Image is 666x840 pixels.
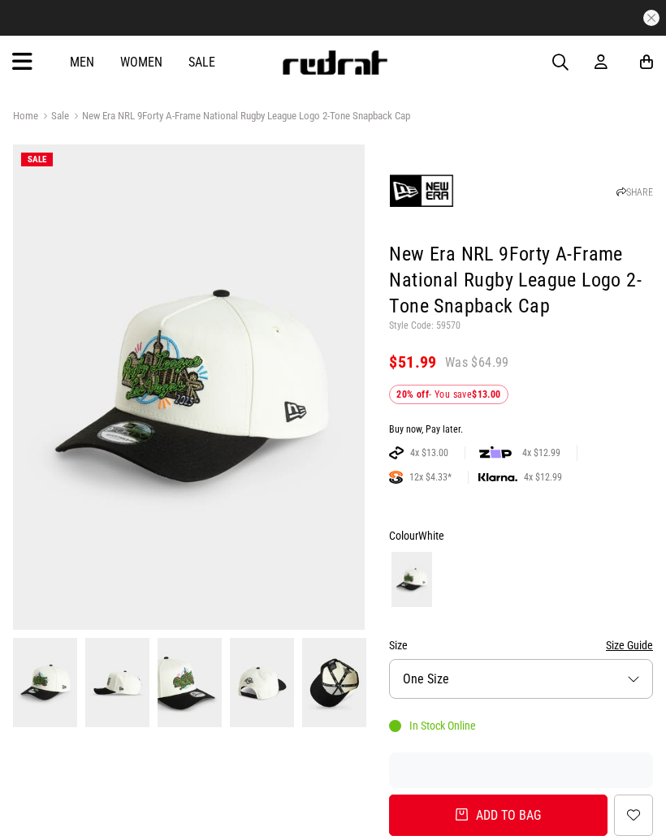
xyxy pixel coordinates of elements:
[403,471,458,484] span: 12x $4.33*
[389,320,653,333] p: Style Code: 59570
[472,389,500,400] b: $13.00
[445,354,509,372] span: Was $64.99
[69,110,410,125] a: New Era NRL 9Forty A-Frame National Rugby League Logo 2-Tone Snapback Cap
[230,638,294,726] img: New Era Nrl 9forty A-frame National Rugby League Logo 2-tone Snapback Cap in White
[13,638,77,726] img: New Era Nrl 9forty A-frame National Rugby League Logo 2-tone Snapback Cap in White
[389,352,436,372] span: $51.99
[302,638,366,726] img: New Era Nrl 9forty A-frame National Rugby League Logo 2-tone Snapback Cap in White
[479,445,512,461] img: zip
[70,54,94,70] a: Men
[389,659,653,699] button: One Size
[389,424,653,437] div: Buy now, Pay later.
[606,635,653,655] button: Size Guide
[211,10,455,26] iframe: Customer reviews powered by Trustpilot
[188,54,215,70] a: Sale
[389,158,454,223] img: New Era
[389,795,608,836] button: Add to bag
[158,638,222,726] img: New Era Nrl 9forty A-frame National Rugby League Logo 2-tone Snapback Cap in White
[28,154,46,165] span: SALE
[478,473,517,482] img: KLARNA
[389,471,403,484] img: SPLITPAY
[389,762,653,778] iframe: Customer reviews powered by Trustpilot
[38,110,69,125] a: Sale
[281,50,388,75] img: Redrat logo
[389,719,476,732] div: In Stock Online
[403,671,449,687] span: One Size
[516,446,567,459] span: 4x $12.99
[517,471,569,484] span: 4x $12.99
[85,638,149,726] img: New Era Nrl 9forty A-frame National Rugby League Logo 2-tone Snapback Cap in White
[396,389,429,400] b: 20% off
[389,526,653,545] div: Colour
[389,385,508,404] div: - You save
[418,529,444,542] span: White
[404,446,455,459] span: 4x $13.00
[13,110,38,122] a: Home
[389,446,404,459] img: AFTERPAY
[616,187,653,198] a: SHARE
[120,54,162,70] a: Women
[391,552,432,607] img: White
[389,242,653,320] h1: New Era NRL 9Forty A-Frame National Rugby League Logo 2-Tone Snapback Cap
[389,635,653,655] div: Size
[13,144,365,630] img: New Era Nrl 9forty A-frame National Rugby League Logo 2-tone Snapback Cap in White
